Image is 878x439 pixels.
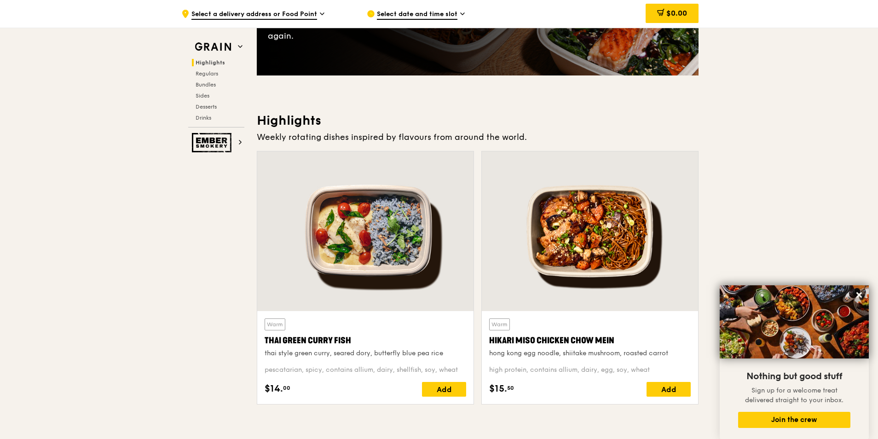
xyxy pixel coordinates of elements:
div: Add [422,382,466,397]
span: $15. [489,382,507,396]
span: 50 [507,384,514,392]
span: Select date and time slot [377,10,457,20]
div: Thai Green Curry Fish [265,334,466,347]
div: Add [647,382,691,397]
span: Desserts [196,104,217,110]
span: Regulars [196,70,218,77]
div: Warm [265,318,285,330]
div: high protein, contains allium, dairy, egg, soy, wheat [489,365,691,375]
span: 00 [283,384,290,392]
div: Weekly rotating dishes inspired by flavours from around the world. [257,131,699,144]
div: Hikari Miso Chicken Chow Mein [489,334,691,347]
span: Drinks [196,115,211,121]
img: Grain web logo [192,39,234,55]
div: thai style green curry, seared dory, butterfly blue pea rice [265,349,466,358]
img: Ember Smokery web logo [192,133,234,152]
span: $14. [265,382,283,396]
span: Nothing but good stuff [746,371,842,382]
div: pescatarian, spicy, contains allium, dairy, shellfish, soy, wheat [265,365,466,375]
div: hong kong egg noodle, shiitake mushroom, roasted carrot [489,349,691,358]
span: Highlights [196,59,225,66]
span: Bundles [196,81,216,88]
h3: Highlights [257,112,699,129]
span: Sign up for a welcome treat delivered straight to your inbox. [745,387,843,404]
img: DSC07876-Edit02-Large.jpeg [720,285,869,358]
span: $0.00 [666,9,687,17]
span: Sides [196,92,209,99]
span: Select a delivery address or Food Point [191,10,317,20]
div: Warm [489,318,510,330]
button: Join the crew [738,412,850,428]
button: Close [852,288,866,302]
